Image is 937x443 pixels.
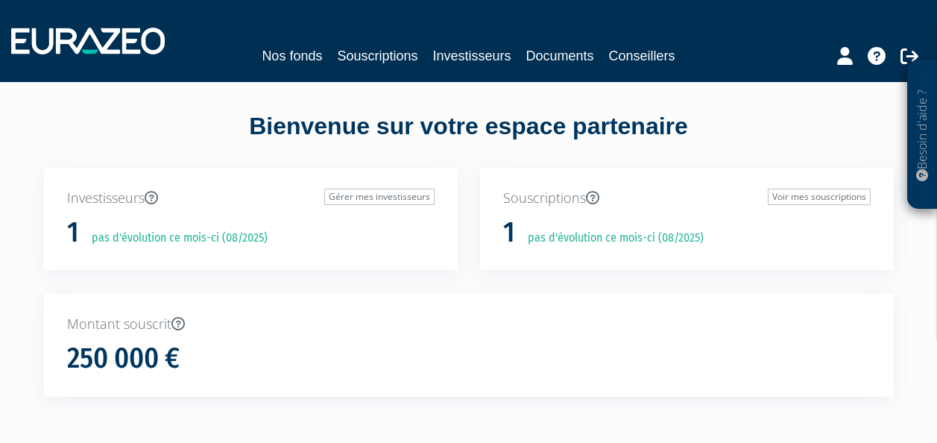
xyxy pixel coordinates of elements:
h1: 250 000 € [67,343,180,374]
p: pas d'évolution ce mois-ci (08/2025) [81,230,268,247]
a: Voir mes souscriptions [768,189,871,205]
a: Nos fonds [262,45,322,66]
p: Investisseurs [67,189,435,208]
a: Investisseurs [432,45,511,66]
a: Conseillers [609,45,675,66]
a: Documents [526,45,594,66]
h1: 1 [503,217,515,248]
div: Bienvenue sur votre espace partenaire [33,110,905,168]
img: 1732889491-logotype_eurazeo_blanc_rvb.png [11,28,165,54]
h1: 1 [67,217,79,248]
p: pas d'évolution ce mois-ci (08/2025) [517,230,704,247]
p: Montant souscrit [67,315,871,334]
a: Gérer mes investisseurs [324,189,435,205]
a: Souscriptions [337,45,417,66]
p: Besoin d'aide ? [914,68,931,202]
p: Souscriptions [503,189,871,208]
